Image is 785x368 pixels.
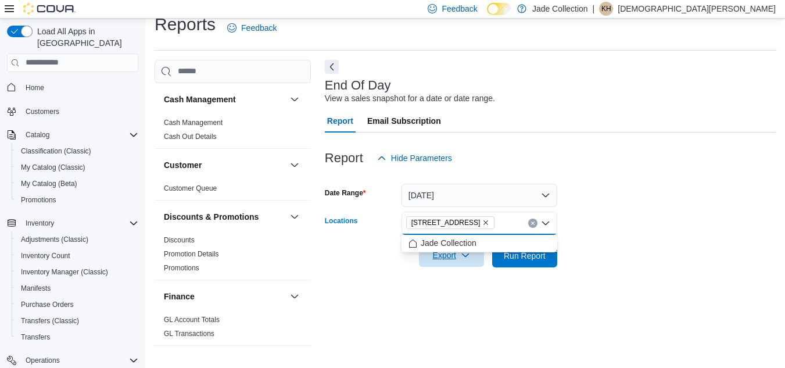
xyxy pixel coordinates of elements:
button: My Catalog (Classic) [12,159,143,176]
button: Customer [288,158,302,172]
a: Promotions [164,264,199,272]
button: Operations [21,353,64,367]
span: Home [26,83,44,92]
button: Cash Management [288,92,302,106]
a: Customers [21,105,64,119]
span: Email Subscription [367,109,441,133]
button: [DATE] [402,184,557,207]
a: Customer Queue [164,184,217,192]
a: Promotion Details [164,250,219,258]
span: Feedback [241,22,277,34]
span: Inventory Manager (Classic) [16,265,138,279]
button: Inventory [164,356,285,368]
span: Transfers [21,333,50,342]
div: Kristen Hardesty [599,2,613,16]
span: Cash Management [164,118,223,127]
span: Operations [21,353,138,367]
button: My Catalog (Beta) [12,176,143,192]
div: Customer [155,181,311,200]
button: Clear input [528,219,537,228]
span: Transfers (Classic) [16,314,138,328]
h3: End Of Day [325,78,391,92]
a: Inventory Count [16,249,75,263]
button: Promotions [12,192,143,208]
span: Load All Apps in [GEOGRAPHIC_DATA] [33,26,138,49]
span: Report [327,109,353,133]
h3: Report [325,151,363,165]
span: Purchase Orders [21,300,74,309]
a: My Catalog (Beta) [16,177,82,191]
button: Remove 1098 East Main St. from selection in this group [482,219,489,226]
button: Cash Management [164,94,285,105]
label: Date Range [325,188,366,198]
button: Purchase Orders [12,296,143,313]
div: Discounts & Promotions [155,233,311,280]
span: Promotion Details [164,249,219,259]
span: [STREET_ADDRESS] [411,217,481,228]
span: Purchase Orders [16,298,138,312]
span: Hide Parameters [391,152,452,164]
a: Cash Out Details [164,133,217,141]
button: Inventory [21,216,59,230]
h3: Discounts & Promotions [164,211,259,223]
h3: Cash Management [164,94,236,105]
a: Cash Management [164,119,223,127]
a: Transfers [16,330,55,344]
button: Customers [2,103,143,120]
a: Purchase Orders [16,298,78,312]
span: Transfers [16,330,138,344]
span: Manifests [21,284,51,293]
div: Choose from the following options [402,235,557,252]
span: Export [426,244,477,267]
span: Feedback [442,3,477,15]
span: Promotions [16,193,138,207]
span: My Catalog (Beta) [16,177,138,191]
span: Promotions [21,195,56,205]
a: Inventory Manager (Classic) [16,265,113,279]
a: Transfers (Classic) [16,314,84,328]
label: Locations [325,216,358,226]
span: KH [601,2,611,16]
button: Jade Collection [402,235,557,252]
button: Inventory [2,215,143,231]
button: Finance [288,290,302,303]
button: Adjustments (Classic) [12,231,143,248]
h3: Customer [164,159,202,171]
span: Adjustments (Classic) [21,235,88,244]
button: Inventory Manager (Classic) [12,264,143,280]
a: Feedback [223,16,281,40]
button: Run Report [492,244,557,267]
div: Cash Management [155,116,311,148]
span: Run Report [504,250,546,262]
div: Finance [155,313,311,345]
span: Jade Collection [421,237,476,249]
span: 1098 East Main St. [406,216,495,229]
input: Dark Mode [487,3,511,15]
button: Home [2,79,143,96]
span: Classification (Classic) [21,147,91,156]
button: Transfers [12,329,143,345]
span: Inventory Manager (Classic) [21,267,108,277]
span: My Catalog (Beta) [21,179,77,188]
a: GL Account Totals [164,316,220,324]
h3: Finance [164,291,195,302]
span: Inventory [26,219,54,228]
button: Hide Parameters [372,147,457,170]
button: Classification (Classic) [12,143,143,159]
button: Discounts & Promotions [288,210,302,224]
a: Adjustments (Classic) [16,233,93,246]
span: Operations [26,356,60,365]
span: My Catalog (Classic) [21,163,85,172]
a: Classification (Classic) [16,144,96,158]
span: Adjustments (Classic) [16,233,138,246]
img: Cova [23,3,76,15]
a: GL Transactions [164,330,214,338]
span: Dark Mode [487,15,488,16]
p: | [593,2,595,16]
span: Promotions [164,263,199,273]
span: Transfers (Classic) [21,316,79,326]
span: Customers [21,104,138,119]
span: Inventory Count [16,249,138,263]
